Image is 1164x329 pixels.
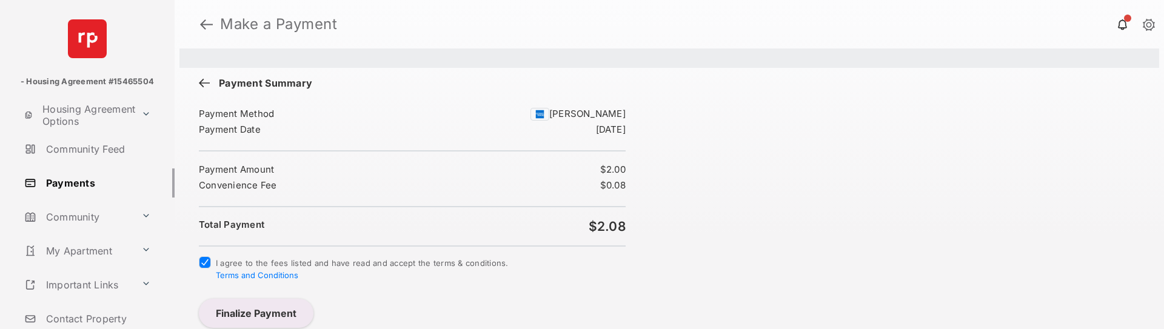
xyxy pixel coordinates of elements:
[199,299,313,328] button: Finalize Payment
[68,19,107,58] img: svg+xml;base64,PHN2ZyB4bWxucz0iaHR0cDovL3d3dy53My5vcmcvMjAwMC9zdmciIHdpZHRoPSI2NCIgaGVpZ2h0PSI2NC...
[220,17,337,32] strong: Make a Payment
[213,78,312,91] span: Payment Summary
[19,236,136,265] a: My Apartment
[19,168,175,198] a: Payments
[216,270,298,280] button: I agree to the fees listed and have read and accept the terms & conditions.
[19,202,136,231] a: Community
[21,76,154,88] p: - Housing Agreement #15465504
[19,135,175,164] a: Community Feed
[19,101,136,130] a: Housing Agreement Options
[216,258,509,280] span: I agree to the fees listed and have read and accept the terms & conditions.
[19,270,136,299] a: Important Links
